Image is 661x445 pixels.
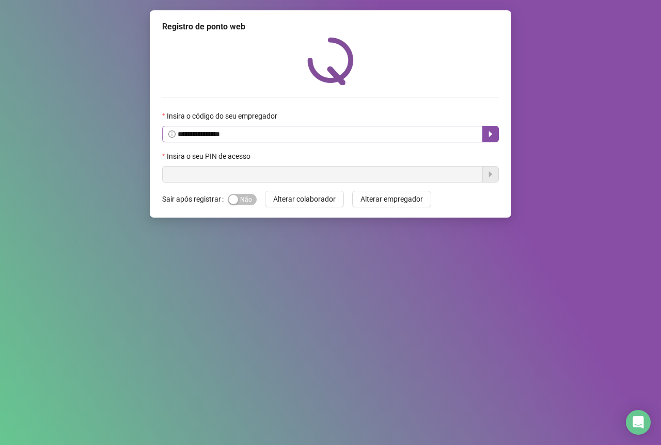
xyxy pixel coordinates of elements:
[486,130,495,138] span: caret-right
[162,151,257,162] label: Insira o seu PIN de acesso
[307,37,354,85] img: QRPoint
[162,191,228,207] label: Sair após registrar
[162,21,499,33] div: Registro de ponto web
[352,191,431,207] button: Alterar empregador
[265,191,344,207] button: Alterar colaborador
[360,193,423,205] span: Alterar empregador
[162,110,284,122] label: Insira o código do seu empregador
[273,193,336,205] span: Alterar colaborador
[626,410,651,435] div: Open Intercom Messenger
[168,130,176,138] span: info-circle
